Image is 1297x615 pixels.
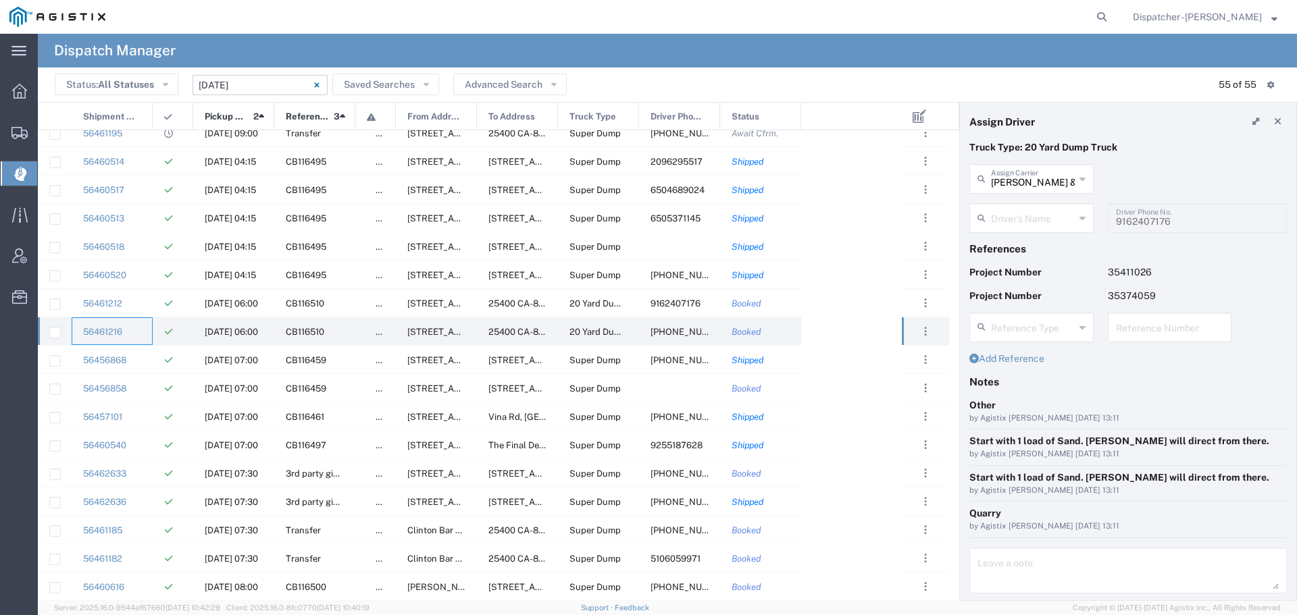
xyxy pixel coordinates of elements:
span: 6501 Florin Perkins Rd, Sacramento, California, United States [407,242,615,252]
span: Client: 2025.16.0-8fc0770 [226,604,370,612]
button: ... [916,294,935,313]
h4: Notes [969,375,1287,387]
a: 56462633 [83,469,126,479]
span: 10936 Iron Mountain Rd, Redding, California, United States [488,242,623,252]
a: 56461216 [83,327,122,337]
span: CB116495 [286,213,326,223]
span: false [376,298,396,309]
span: Clinton Bar Rd & Tabeaud Rd, Pine Grove, California, United States [407,554,769,564]
span: 6501 Florin Perkins Rd, Sacramento, California, United States [407,185,615,195]
span: 10936 Iron Mountain Rd, Redding, California, United States [488,270,623,280]
span: Super Dump [569,242,621,252]
span: Copyright © [DATE]-[DATE] Agistix Inc., All Rights Reserved [1073,602,1281,614]
span: . . . [924,380,927,396]
span: false [376,355,396,365]
span: Super Dump [569,157,621,167]
h4: Dispatch Manager [54,34,176,68]
span: CB116495 [286,242,326,252]
span: CB116459 [286,383,326,394]
span: 1776 Old Airport Rd, Auburn, California, 95602, United States [407,383,542,394]
div: Quarry [969,506,1287,520]
div: Other [969,398,1287,412]
a: 56460517 [83,185,124,195]
span: Booked [732,298,761,309]
button: ... [916,464,935,483]
button: ... [916,350,935,369]
span: CB116495 [286,270,326,280]
h4: Assign Driver [969,115,1035,128]
span: Transfer [286,554,321,564]
span: 3rd party giveaway [286,469,363,479]
div: 55 of 55 [1219,78,1256,92]
span: 08/12/2025, 09:00 [205,128,258,138]
span: Shipped [732,497,764,507]
a: 56460514 [83,157,124,167]
span: . . . [924,267,927,283]
div: Start with 1 load of Sand. [PERSON_NAME] will direct from there. [969,471,1287,485]
span: CB116497 [286,440,326,450]
span: 08/12/2025, 08:00 [205,582,258,592]
p: Truck Type: 20 Yard Dump Truck [969,140,1287,155]
span: 11501 Florin Rd, Sacramento, California, 95830, United States [407,298,615,309]
p: Project Number [969,265,1094,279]
a: Feedback [615,604,649,612]
span: Super Dump [569,213,621,223]
span: 08/12/2025, 07:30 [205,525,258,535]
span: . . . [924,408,927,425]
span: CB116495 [286,185,326,195]
span: 510-706-5887 [651,355,730,365]
a: 56460540 [83,440,126,450]
span: 9162407176 [651,298,701,309]
span: Truck Type [569,103,616,131]
span: 20 Yard Dump Truck [569,327,653,337]
span: Super Dump [569,383,621,394]
span: Shipped [732,270,764,280]
span: Pickup Date and Time [205,103,249,131]
button: ... [916,492,935,511]
span: . . . [924,579,927,595]
span: false [376,440,396,450]
span: 3 [334,103,340,131]
span: false [376,128,396,138]
span: The Final Destination is not defined yet, Placerville, California, United States [488,440,891,450]
span: Super Dump [569,270,621,280]
a: 56461195 [83,128,122,138]
span: 6501 Florin Perkins Rd, Sacramento, California, United States [407,157,615,167]
span: From Address [407,103,462,131]
button: Dispatcher - [PERSON_NAME] [1132,9,1278,25]
span: Driver Phone No. [651,103,705,131]
span: 2096295517 [651,157,703,167]
span: 08/12/2025, 07:30 [205,554,258,564]
button: ... [916,237,935,256]
span: Super Dump [569,355,621,365]
span: CB116459 [286,355,326,365]
span: Shipped [732,185,764,195]
a: Add Reference [969,353,1044,364]
button: ... [916,180,935,199]
button: ... [916,379,935,398]
span: false [376,497,396,507]
span: Reference [286,103,329,131]
span: Booked [732,582,761,592]
span: 10936 Iron Mountain Rd, Redding, California, United States [488,185,623,195]
button: Status:All Statuses [55,74,178,95]
span: CB116461 [286,412,324,422]
span: false [376,525,396,535]
span: Super Dump [569,440,621,450]
span: 10936 Iron Mountain Rd, Redding, California, United States [488,213,623,223]
span: All Statuses [98,79,154,90]
a: Support [581,604,615,612]
span: Super Dump [569,128,621,138]
span: 08/12/2025, 07:30 [205,469,258,479]
span: 916-207-5484 [651,412,730,422]
span: false [376,412,396,422]
span: 08/12/2025, 07:00 [205,355,258,365]
span: . . . [924,465,927,481]
div: Start with 1 load of Sand. [PERSON_NAME] will direct from there. [969,434,1287,448]
span: Await Cfrm. [732,128,778,138]
button: ... [916,577,935,596]
span: false [376,554,396,564]
span: . . . [924,323,927,340]
span: Shipment No. [83,103,138,131]
span: CB116495 [286,157,326,167]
